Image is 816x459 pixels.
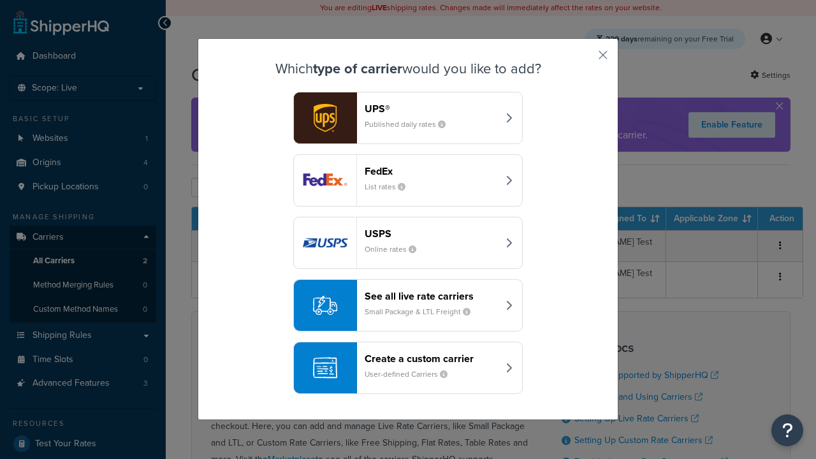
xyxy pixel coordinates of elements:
header: USPS [365,228,498,240]
header: UPS® [365,103,498,115]
small: Online rates [365,244,426,255]
button: See all live rate carriersSmall Package & LTL Freight [293,279,523,331]
small: List rates [365,181,416,193]
strong: type of carrier [313,58,402,79]
small: User-defined Carriers [365,368,458,380]
img: icon-carrier-liverate-becf4550.svg [313,293,337,317]
small: Small Package & LTL Freight [365,306,481,317]
button: Open Resource Center [771,414,803,446]
header: FedEx [365,165,498,177]
button: fedEx logoFedExList rates [293,154,523,207]
img: fedEx logo [294,155,356,206]
header: Create a custom carrier [365,353,498,365]
h3: Which would you like to add? [230,61,586,76]
img: usps logo [294,217,356,268]
header: See all live rate carriers [365,290,498,302]
img: ups logo [294,92,356,143]
img: icon-carrier-custom-c93b8a24.svg [313,356,337,380]
button: ups logoUPS®Published daily rates [293,92,523,144]
small: Published daily rates [365,119,456,130]
button: Create a custom carrierUser-defined Carriers [293,342,523,394]
button: usps logoUSPSOnline rates [293,217,523,269]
